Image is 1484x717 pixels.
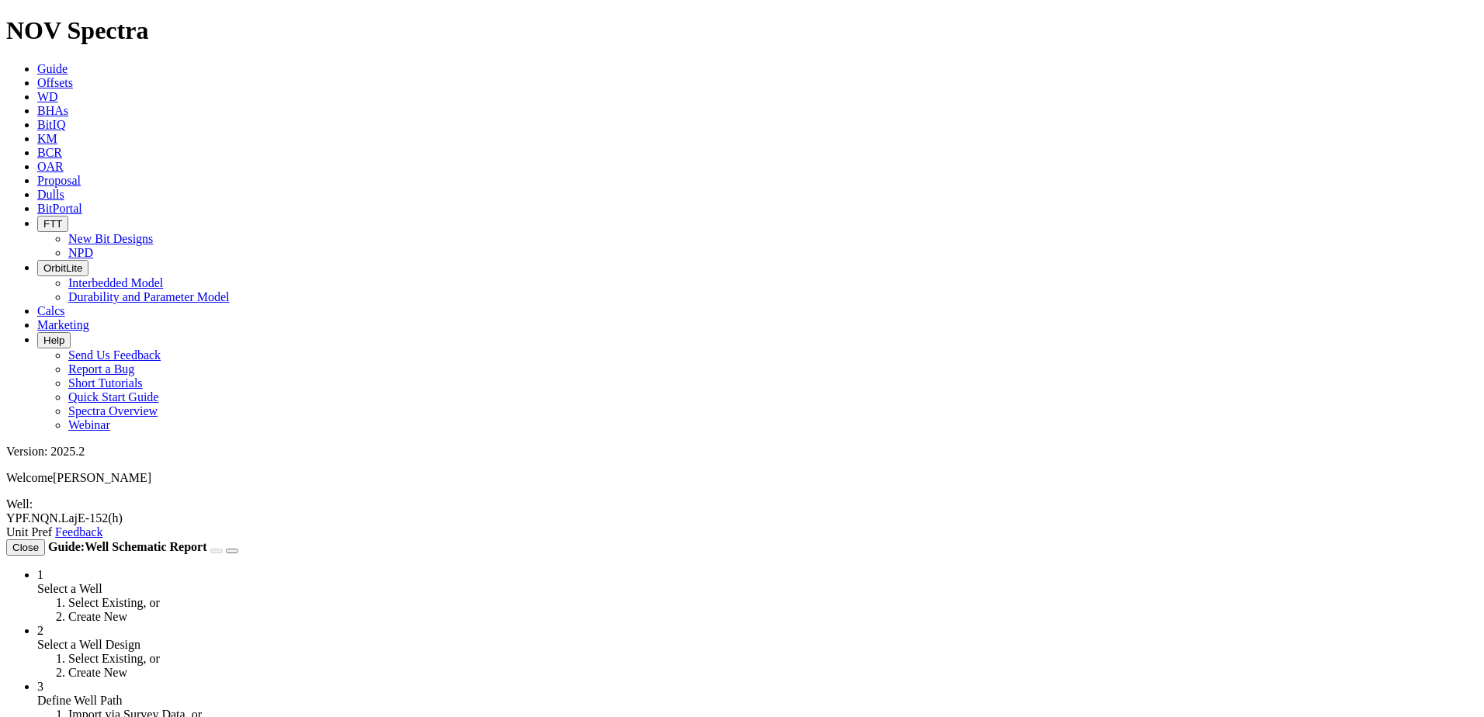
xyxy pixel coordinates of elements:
a: Send Us Feedback [68,348,161,362]
a: Durability and Parameter Model [68,290,230,303]
h1: NOV Spectra [6,16,1478,45]
a: Webinar [68,418,110,431]
p: Welcome [6,471,1478,485]
span: Select Existing, or [68,652,160,665]
span: Create New [68,666,127,679]
span: Select a Well [37,582,102,595]
a: Calcs [37,304,65,317]
a: Guide [37,62,68,75]
a: OAR [37,160,64,173]
a: Spectra Overview [68,404,158,417]
a: Marketing [37,318,89,331]
span: Define Well Path [37,694,123,707]
div: Version: 2025.2 [6,445,1478,459]
a: KM [37,132,57,145]
span: Well Schematic Report [85,540,206,553]
a: Feedback [55,525,102,539]
span: Well: [6,497,1478,525]
div: 2 [37,624,1478,638]
strong: Guide: [48,540,210,553]
span: OrbitLite [43,262,82,274]
span: Select Existing, or [68,596,160,609]
a: Report a Bug [68,362,134,376]
span: Select a Well Design [37,638,140,651]
a: Offsets [37,76,73,89]
a: NPD [68,246,93,259]
a: Unit Pref [6,525,52,539]
a: New Bit Designs [68,232,153,245]
div: 1 [37,568,1478,582]
div: 3 [37,680,1478,694]
span: Create New [68,610,127,623]
button: OrbitLite [37,260,88,276]
a: Short Tutorials [68,376,143,390]
a: Dulls [37,188,64,201]
a: Quick Start Guide [68,390,158,404]
a: BitIQ [37,118,65,131]
button: FTT [37,216,68,232]
button: Help [37,332,71,348]
span: Help [43,334,64,346]
a: BitPortal [37,202,82,215]
a: Interbedded Model [68,276,163,289]
button: Close [6,539,45,556]
span: [PERSON_NAME] [53,471,151,484]
a: BCR [37,146,62,159]
a: WD [37,90,58,103]
a: Proposal [37,174,81,187]
span: FTT [43,218,62,230]
a: BHAs [37,104,68,117]
span: YPF.NQN.LajE-152(h) [6,511,123,525]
